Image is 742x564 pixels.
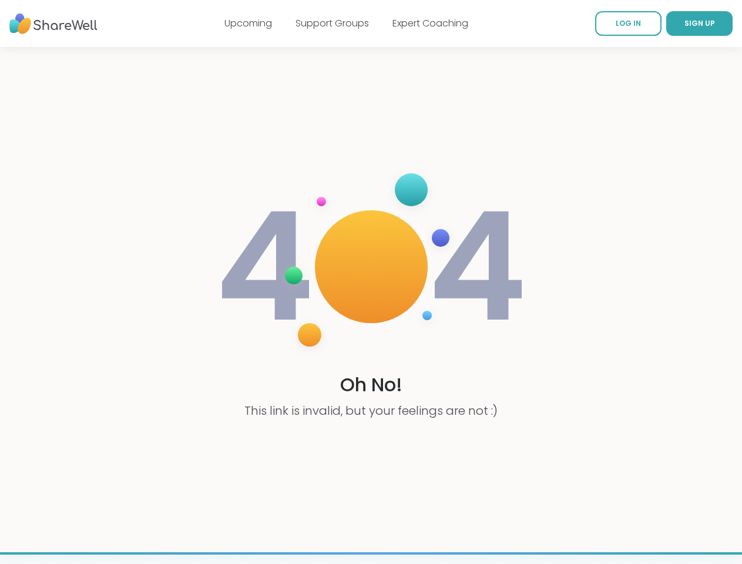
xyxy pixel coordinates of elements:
[215,162,528,372] img: 404
[244,402,498,419] p: This link is invalid, but your feelings are not :)
[666,11,733,36] a: SIGN UP
[616,18,641,28] span: LOG IN
[684,18,715,28] span: SIGN UP
[296,16,369,30] a: Support Groups
[224,16,272,30] a: Upcoming
[595,11,662,36] a: LOG IN
[392,16,468,30] a: Expert Coaching
[340,372,402,398] h1: Oh No!
[9,8,98,40] img: ShareWell Nav Logo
